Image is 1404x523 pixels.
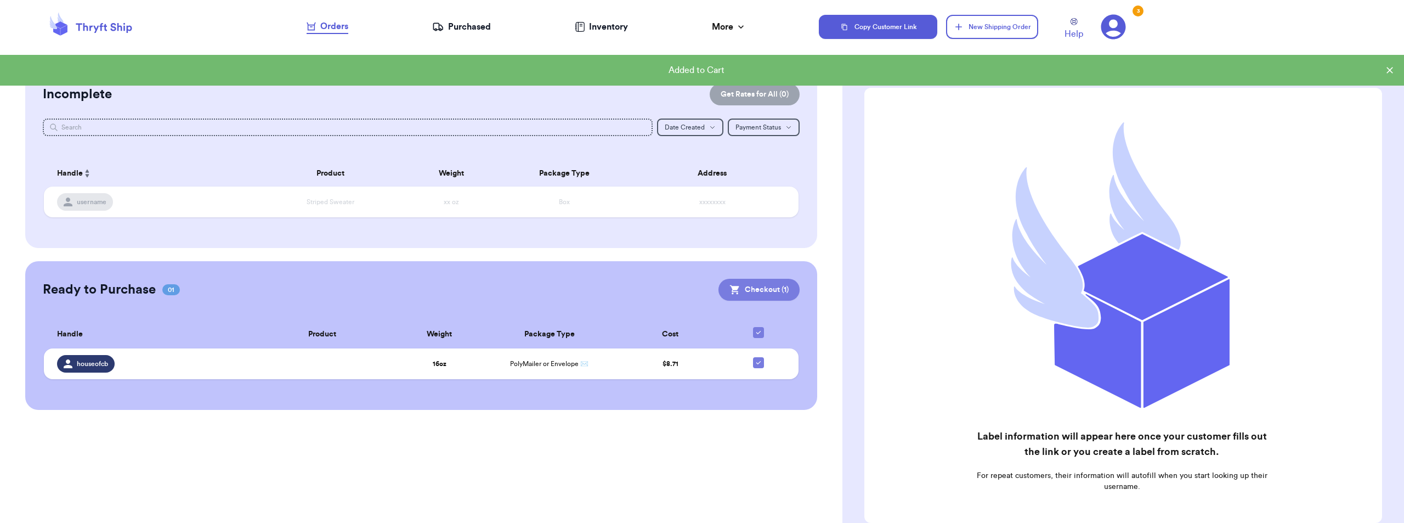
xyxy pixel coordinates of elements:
input: Search [43,119,653,136]
span: 01 [162,284,180,295]
h2: Label information will appear here once your customer fills out the link or you create a label fr... [973,429,1272,459]
span: Help [1065,27,1083,41]
th: Package Type [484,320,615,348]
button: Checkout (1) [718,279,800,301]
a: Inventory [575,20,628,33]
span: $ 8.71 [663,361,678,367]
th: Product [255,160,406,187]
h2: Ready to Purchase [43,281,156,299]
div: More [712,20,746,33]
button: Sort ascending [83,167,92,180]
th: Package Type [497,160,633,187]
strong: 16 oz [433,361,446,367]
span: xx oz [444,199,459,205]
th: Weight [406,160,496,187]
a: Help [1065,18,1083,41]
th: Cost [615,320,725,348]
th: Product [249,320,395,348]
button: Date Created [657,119,723,136]
span: houseofcb [77,359,108,368]
span: username [77,198,106,206]
span: xxxxxxxx [699,199,726,205]
a: Orders [307,20,348,34]
button: New Shipping Order [946,15,1038,39]
a: Purchased [432,20,491,33]
span: Payment Status [735,124,781,131]
div: 3 [1133,5,1143,16]
span: Handle [57,168,83,179]
th: Weight [395,320,483,348]
button: Payment Status [728,119,800,136]
button: Copy Customer Link [819,15,937,39]
span: Handle [57,329,83,340]
span: Date Created [665,124,705,131]
div: Added to Cart [9,64,1384,77]
div: Orders [307,20,348,33]
p: For repeat customers, their information will autofill when you start looking up their username. [973,470,1272,492]
span: Box [559,199,570,205]
button: Get Rates for All (0) [710,83,800,105]
a: 3 [1101,14,1126,40]
th: Address [632,160,799,187]
span: PolyMailer or Envelope ✉️ [510,361,588,367]
h2: Incomplete [43,86,112,103]
span: Striped Sweater [307,199,354,205]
